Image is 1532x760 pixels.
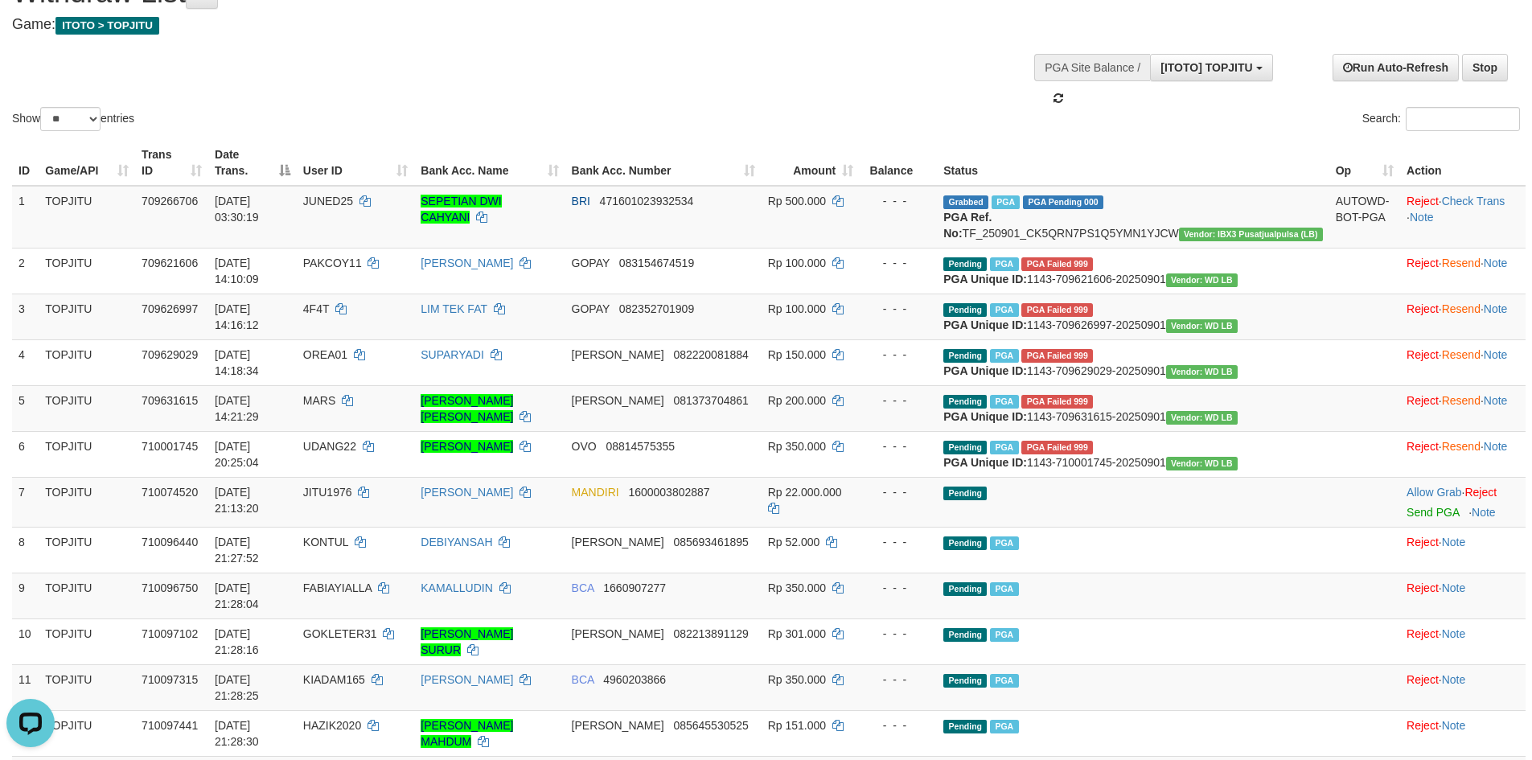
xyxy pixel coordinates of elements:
[1407,486,1461,499] a: Allow Grab
[142,348,198,361] span: 709629029
[1484,394,1508,407] a: Note
[12,618,39,664] td: 10
[12,107,134,131] label: Show entries
[1400,710,1526,756] td: ·
[990,257,1018,271] span: Marked by bjqdanil
[1400,140,1526,186] th: Action
[673,348,748,361] span: Copy 082220081884 to clipboard
[39,573,135,618] td: TOPJITU
[768,348,826,361] span: Rp 150.000
[414,140,565,186] th: Bank Acc. Name: activate to sort column ascending
[943,364,1027,377] b: PGA Unique ID:
[943,410,1027,423] b: PGA Unique ID:
[990,720,1018,733] span: Marked by bjqdanil
[1407,302,1439,315] a: Reject
[39,186,135,249] td: TOPJITU
[12,17,1005,33] h4: Game:
[1407,348,1439,361] a: Reject
[12,477,39,527] td: 7
[768,627,826,640] span: Rp 301.000
[215,536,259,565] span: [DATE] 21:27:52
[39,664,135,710] td: TOPJITU
[1442,348,1481,361] a: Resend
[303,581,372,594] span: FABIAYIALLA
[1166,457,1238,470] span: Vendor URL: https://dashboard.q2checkout.com/secure
[421,302,487,315] a: LIM TEK FAT
[39,618,135,664] td: TOPJITU
[421,348,484,361] a: SUPARYADI
[1484,348,1508,361] a: Note
[39,248,135,294] td: TOPJITU
[1484,257,1508,269] a: Note
[1166,365,1238,379] span: Vendor URL: https://dashboard.q2checkout.com/secure
[1407,257,1439,269] a: Reject
[565,140,762,186] th: Bank Acc. Number: activate to sort column ascending
[40,107,101,131] select: Showentries
[990,582,1018,596] span: Marked by bjqsamuel
[39,385,135,431] td: TOPJITU
[1407,195,1439,207] a: Reject
[943,582,987,596] span: Pending
[215,394,259,423] span: [DATE] 14:21:29
[937,431,1329,477] td: 1143-710001745-20250901
[866,193,930,209] div: - - -
[943,349,987,363] span: Pending
[866,672,930,688] div: - - -
[866,392,930,409] div: - - -
[215,627,259,656] span: [DATE] 21:28:16
[572,719,664,732] span: [PERSON_NAME]
[943,674,987,688] span: Pending
[1407,506,1459,519] a: Send PGA
[943,628,987,642] span: Pending
[866,534,930,550] div: - - -
[572,673,594,686] span: BCA
[1407,719,1439,732] a: Reject
[866,301,930,317] div: - - -
[142,673,198,686] span: 710097315
[943,441,987,454] span: Pending
[303,440,356,453] span: UDANG22
[768,536,820,548] span: Rp 52.000
[768,440,826,453] span: Rp 350.000
[572,486,619,499] span: MANDIRI
[421,257,513,269] a: [PERSON_NAME]
[990,395,1018,409] span: Marked by bjqdanil
[1442,394,1481,407] a: Resend
[1462,54,1508,81] a: Stop
[39,710,135,756] td: TOPJITU
[937,248,1329,294] td: 1143-709621606-20250901
[1442,536,1466,548] a: Note
[990,536,1018,550] span: Marked by bjqdanil
[39,140,135,186] th: Game/API: activate to sort column ascending
[937,385,1329,431] td: 1143-709631615-20250901
[215,440,259,469] span: [DATE] 20:25:04
[303,195,353,207] span: JUNED25
[1442,195,1505,207] a: Check Trans
[421,536,492,548] a: DEBIYANSAH
[12,527,39,573] td: 8
[39,431,135,477] td: TOPJITU
[1333,54,1459,81] a: Run Auto-Refresh
[768,302,826,315] span: Rp 100.000
[943,303,987,317] span: Pending
[1442,673,1466,686] a: Note
[39,527,135,573] td: TOPJITU
[866,255,930,271] div: - - -
[421,581,492,594] a: KAMALLUDIN
[866,347,930,363] div: - - -
[1034,54,1150,81] div: PGA Site Balance /
[619,257,694,269] span: Copy 083154674519 to clipboard
[208,140,297,186] th: Date Trans.: activate to sort column descending
[990,303,1018,317] span: Marked by bjqdanil
[768,257,826,269] span: Rp 100.000
[421,719,513,748] a: [PERSON_NAME] MAHDUM
[1442,302,1481,315] a: Resend
[768,581,826,594] span: Rp 350.000
[1400,618,1526,664] td: ·
[1400,527,1526,573] td: ·
[215,302,259,331] span: [DATE] 14:16:12
[992,195,1020,209] span: Marked by bjqwili
[303,536,348,548] span: KONTUL
[673,719,748,732] span: Copy 085645530525 to clipboard
[619,302,694,315] span: Copy 082352701909 to clipboard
